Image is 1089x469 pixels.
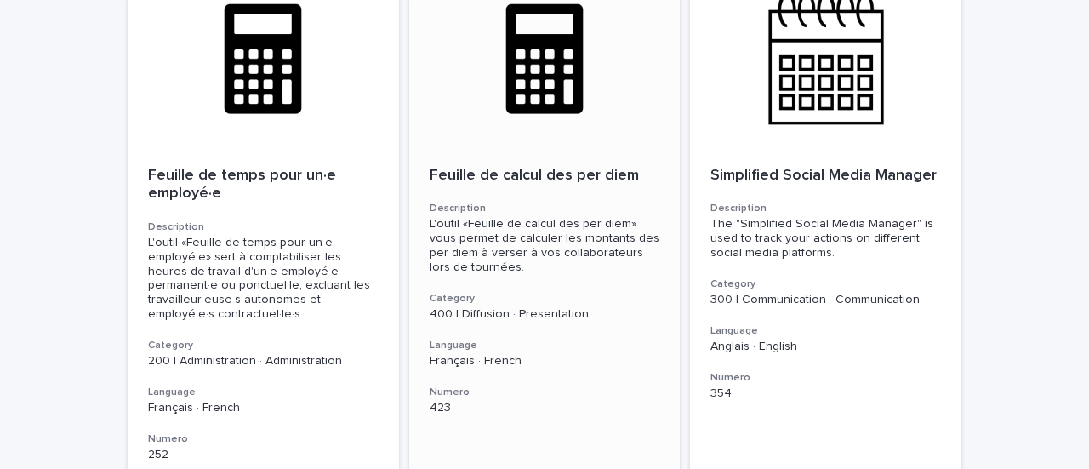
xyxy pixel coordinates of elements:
[430,167,660,186] p: Feuille de calcul des per diem
[430,307,660,322] p: 400 | Diffusion · Presentation
[710,167,941,186] p: Simplified Social Media Manager
[148,432,379,446] h3: Numero
[430,354,660,369] p: Français · French
[710,386,941,401] p: 354
[430,339,660,352] h3: Language
[148,354,379,369] p: 200 | Administration · Administration
[710,202,941,215] h3: Description
[710,217,941,260] div: The "Simplified Social Media Manager" is used to track your actions on different social media pla...
[148,220,379,234] h3: Description
[148,401,379,415] p: Français · French
[148,236,379,322] div: L'outil «Feuille de temps pour un·e employé·e» sert à comptabiliser les heures de travail d'un·e ...
[148,448,379,462] p: 252
[430,386,660,399] h3: Numero
[710,340,941,354] p: Anglais · English
[148,339,379,352] h3: Category
[710,293,941,307] p: 300 | Communication · Communication
[430,292,660,306] h3: Category
[430,401,660,415] p: 423
[710,371,941,385] h3: Numero
[148,167,379,203] p: Feuille de temps pour un·e employé·e
[430,202,660,215] h3: Description
[148,386,379,399] h3: Language
[430,217,660,274] div: L'outil «Feuille de calcul des per diem» vous permet de calculer les montants des per diem à vers...
[710,324,941,338] h3: Language
[710,277,941,291] h3: Category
